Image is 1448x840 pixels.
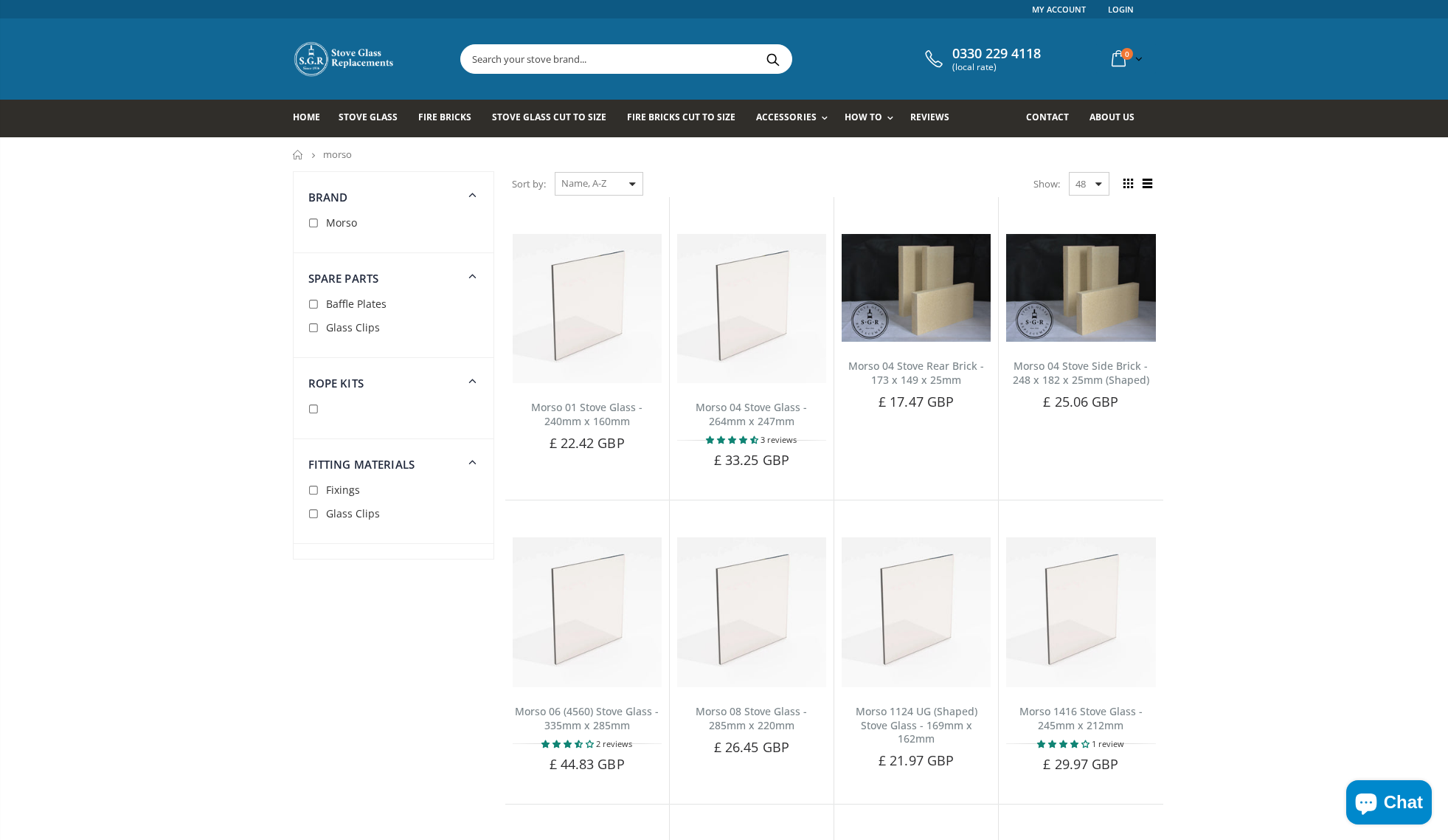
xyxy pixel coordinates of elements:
span: 3.50 stars [541,738,596,749]
span: Glass Clips [326,506,380,520]
span: £ 44.83 GBP [550,755,625,773]
span: Fitting Materials [308,457,415,472]
span: £ 29.97 GBP [1043,755,1118,773]
a: Home [293,150,304,159]
img: Morso 04 Stove Rear Brick [1006,234,1155,342]
span: 1 review [1092,738,1124,749]
a: Contact [1026,100,1080,137]
span: Glass Clips [326,320,380,334]
span: Spare Parts [308,271,379,286]
span: Fixings [326,483,360,497]
span: £ 17.47 GBP [879,393,954,410]
img: Morso 1124 UG (Shaped) Stove Glass [842,537,991,686]
span: 3 reviews [761,434,797,445]
a: 0330 229 4118 (local rate) [921,46,1041,72]
span: £ 21.97 GBP [879,751,954,769]
img: Morso 04 replacement stove glass [677,234,826,383]
img: Morso 06 Stove Glass [513,537,662,686]
span: Accessories [756,111,816,123]
span: £ 25.06 GBP [1043,393,1118,410]
a: How To [845,100,901,137]
span: Reviews [910,111,949,123]
span: How To [845,111,882,123]
span: Show: [1033,172,1060,196]
span: Contact [1026,111,1069,123]
img: Morso 1416 Stove Glass [1006,537,1155,686]
button: Search [757,45,790,73]
span: Baffle Plates [326,297,387,311]
span: £ 22.42 GBP [550,434,625,452]
span: 0 [1121,48,1133,60]
span: List view [1140,176,1156,192]
span: £ 33.25 GBP [714,451,789,469]
span: Grid view [1120,176,1137,192]
a: Stove Glass [339,100,409,137]
span: 4.00 stars [1037,738,1092,749]
a: Reviews [910,100,960,137]
a: Morso 06 (4560) Stove Glass - 335mm x 285mm [515,704,659,732]
a: Morso 04 Stove Rear Brick - 173 x 149 x 25mm [848,359,984,387]
span: Brand [308,190,348,204]
span: Sort by: [512,171,546,197]
a: Fire Bricks Cut To Size [627,100,746,137]
span: Stove Glass [339,111,398,123]
span: Fire Bricks Cut To Size [627,111,735,123]
a: Fire Bricks [418,100,482,137]
span: 4.67 stars [706,434,761,445]
a: Morso 04 Stove Glass - 264mm x 247mm [696,400,807,428]
span: 2 reviews [596,738,632,749]
a: Morso 1124 UG (Shaped) Stove Glass - 169mm x 162mm [856,704,977,746]
a: Home [293,100,331,137]
span: Rope Kits [308,376,364,390]
a: Morso 08 Stove Glass - 285mm x 220mm [696,704,807,732]
span: 0330 229 4118 [952,46,1041,62]
a: Stove Glass Cut To Size [492,100,617,137]
img: Morso 01 Stove Glass [513,234,662,383]
inbox-online-store-chat: Shopify online store chat [1342,780,1436,828]
span: £ 26.45 GBP [714,738,789,756]
a: Accessories [756,100,834,137]
span: Home [293,111,320,123]
span: (local rate) [952,62,1041,72]
span: Fire Bricks [418,111,471,123]
a: About us [1090,100,1146,137]
a: Morso 1416 Stove Glass - 245mm x 212mm [1019,704,1143,732]
img: Stove Glass Replacement [293,41,396,78]
a: Morso 01 Stove Glass - 240mm x 160mm [531,400,642,428]
input: Search your stove brand... [461,45,957,73]
a: Morso 04 Stove Side Brick - 248 x 182 x 25mm (Shaped) [1013,359,1149,387]
img: Morso 04 Stove Rear Brick [842,234,991,342]
span: morso [323,148,352,161]
span: Stove Glass Cut To Size [492,111,606,123]
img: Morso 08 Stove Glass [677,537,826,686]
span: Morso [326,216,357,230]
a: 0 [1106,44,1146,73]
span: About us [1090,111,1135,123]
